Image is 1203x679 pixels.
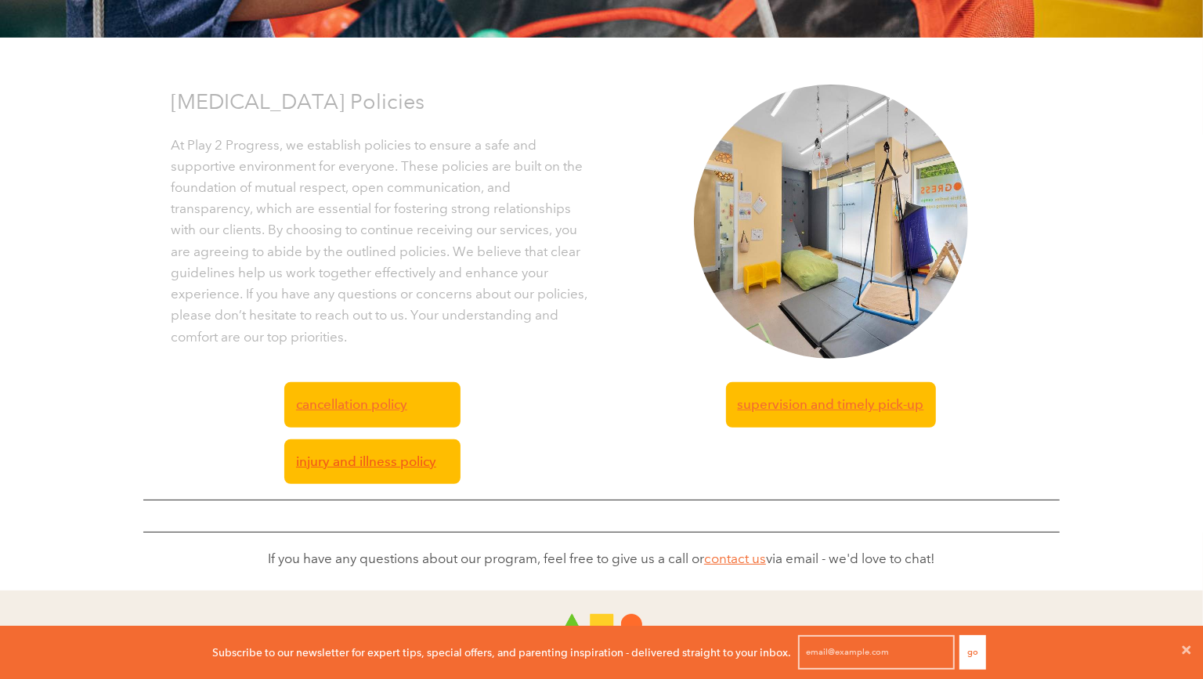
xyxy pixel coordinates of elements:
button: Go [959,635,986,670]
p: [MEDICAL_DATA] Policies [171,85,590,118]
span: Cancellation Policy [296,394,407,415]
a: contact us [704,551,766,567]
p: Subscribe to our newsletter for expert tips, special offers, and parenting inspiration - delivere... [212,644,791,661]
a: injury and illness policy [284,439,461,484]
span: injury and illness policy [296,451,436,472]
input: email@example.com [798,635,955,670]
span: Supervision and timely pick-up [738,394,924,415]
img: Play 2 Progress logo [561,614,642,635]
a: Cancellation Policy [284,382,461,427]
a: Supervision and timely pick-up [726,382,936,427]
p: At Play 2 Progress, we establish policies to ensure a safe and supportive environment for everyon... [171,135,590,348]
